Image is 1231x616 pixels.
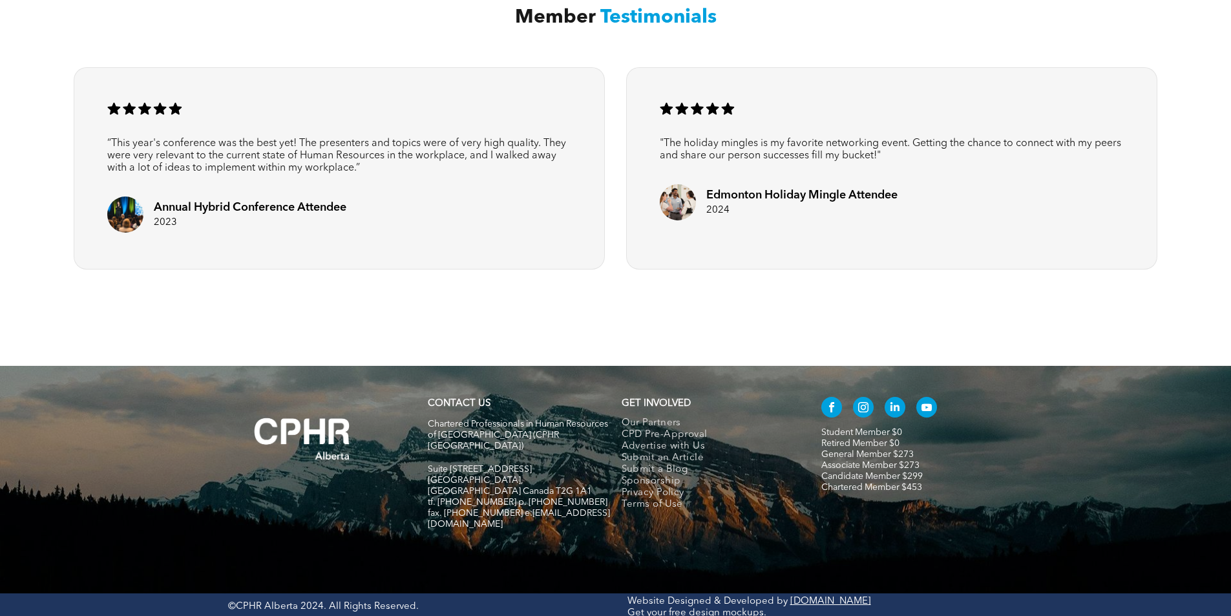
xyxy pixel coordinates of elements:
[821,428,902,437] a: Student Member $0
[627,597,788,606] a: Website Designed & Developed by
[885,397,905,421] a: linkedin
[515,8,596,27] span: Member
[622,464,794,476] a: Submit a Blog
[428,476,592,496] span: [GEOGRAPHIC_DATA], [GEOGRAPHIC_DATA] Canada T2G 1A1
[228,602,419,611] span: ©CPHR Alberta 2024. All Rights Reserved.
[622,441,794,452] a: Advertise with Us
[154,218,177,228] span: 2023
[821,450,914,459] a: General Member $273
[706,189,898,201] span: Edmonton Holiday Mingle Attendee
[660,138,1121,161] span: "The holiday mingles is my favorite networking event. Getting the chance to connect with my peers...
[107,138,566,173] span: “This year's conference was the best yet! The presenters and topics were of very high quality. Th...
[821,472,923,481] a: Candidate Member $299
[622,499,794,511] a: Terms of Use
[622,399,691,409] span: GET INVOLVED
[428,498,607,507] span: tf. [PHONE_NUMBER] p. [PHONE_NUMBER]
[428,509,610,529] span: fax. [PHONE_NUMBER] e:[EMAIL_ADDRESS][DOMAIN_NAME]
[853,397,874,421] a: instagram
[821,397,842,421] a: facebook
[821,483,922,492] a: Chartered Member $453
[428,465,532,474] span: Suite [STREET_ADDRESS]
[622,487,794,499] a: Privacy Policy
[821,461,920,470] a: Associate Member $273
[622,476,794,487] a: Sponsorship
[790,597,871,606] a: [DOMAIN_NAME]
[706,206,730,215] span: 2024
[428,420,608,451] span: Chartered Professionals in Human Resources of [GEOGRAPHIC_DATA] (CPHR [GEOGRAPHIC_DATA])
[600,8,717,27] span: Testimonials
[622,429,794,441] a: CPD Pre-Approval
[622,418,794,429] a: Our Partners
[622,452,794,464] a: Submit an Article
[228,392,377,486] img: A white background with a few lines on it
[154,202,346,213] span: Annual Hybrid Conference Attendee
[916,397,937,421] a: youtube
[428,399,490,409] a: CONTACT US
[821,439,900,448] a: Retired Member $0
